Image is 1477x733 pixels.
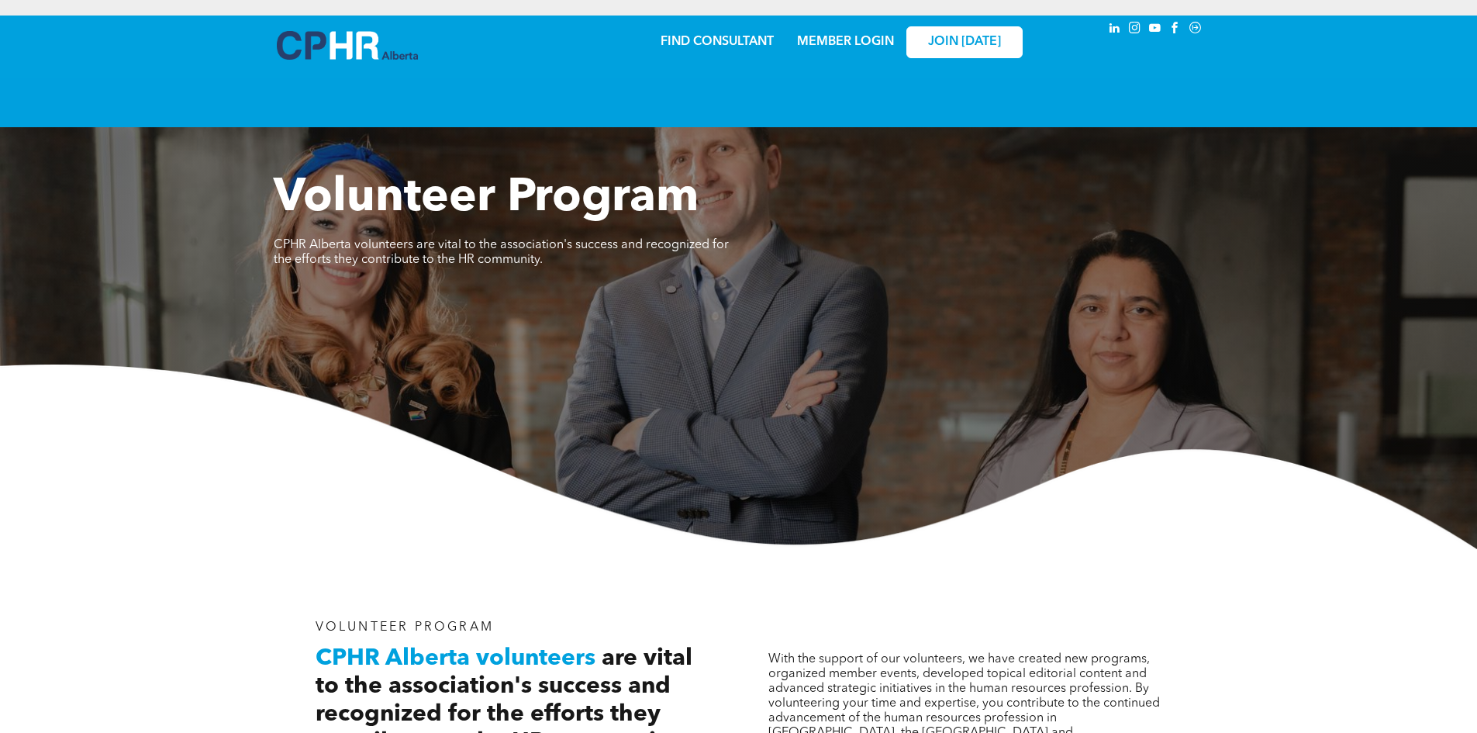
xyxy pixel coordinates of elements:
[661,36,774,48] a: FIND CONSULTANT
[1127,19,1144,40] a: instagram
[797,36,894,48] a: MEMBER LOGIN
[274,175,699,222] span: Volunteer Program
[274,239,729,266] span: CPHR Alberta volunteers are vital to the association's success and recognized for the efforts the...
[1167,19,1184,40] a: facebook
[316,621,494,634] span: VOLUNTEER PROGRAM
[277,31,418,60] img: A blue and white logo for cp alberta
[906,26,1023,58] a: JOIN [DATE]
[928,35,1001,50] span: JOIN [DATE]
[1106,19,1123,40] a: linkedin
[316,647,595,670] span: CPHR Alberta volunteers
[1147,19,1164,40] a: youtube
[1187,19,1204,40] a: Social network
